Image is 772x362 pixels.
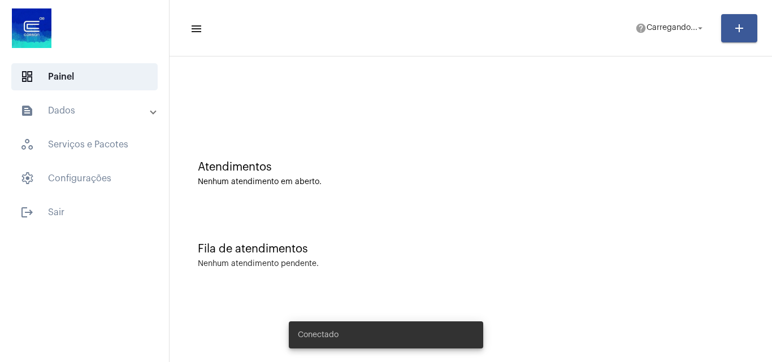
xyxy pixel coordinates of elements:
mat-panel-title: Dados [20,104,151,117]
mat-icon: sidenav icon [190,22,201,36]
mat-icon: sidenav icon [20,206,34,219]
span: sidenav icon [20,70,34,84]
mat-icon: help [635,23,647,34]
mat-icon: arrow_drop_down [695,23,705,33]
div: Atendimentos [198,161,744,173]
span: Carregando... [647,24,697,32]
span: Configurações [11,165,158,192]
span: sidenav icon [20,172,34,185]
span: Serviços e Pacotes [11,131,158,158]
mat-icon: add [732,21,746,35]
div: Nenhum atendimento pendente. [198,260,319,268]
mat-expansion-panel-header: sidenav iconDados [7,97,169,124]
div: Nenhum atendimento em aberto. [198,178,744,186]
span: Painel [11,63,158,90]
button: Carregando... [628,17,712,40]
span: Conectado [298,329,339,341]
img: d4669ae0-8c07-2337-4f67-34b0df7f5ae4.jpeg [9,6,54,51]
div: Fila de atendimentos [198,243,744,255]
span: sidenav icon [20,138,34,151]
span: Sair [11,199,158,226]
mat-icon: sidenav icon [20,104,34,117]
